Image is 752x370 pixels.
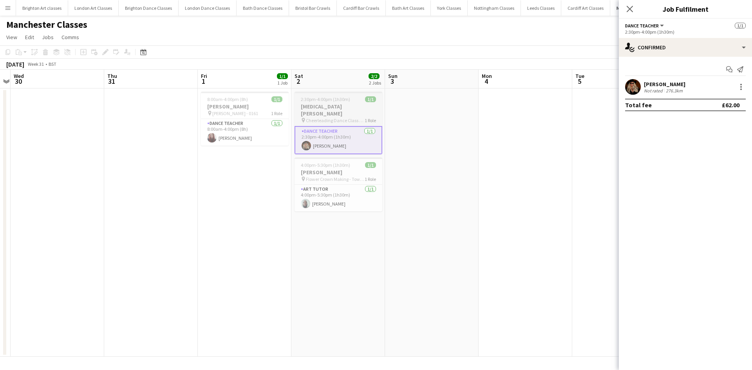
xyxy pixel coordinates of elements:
app-card-role: Dance Teacher1/12:30pm-4:00pm (1h30m)[PERSON_NAME] [295,126,382,154]
button: Brighton Art classes [16,0,68,16]
button: Bath Dance Classes [237,0,289,16]
span: Dance Teacher [625,23,659,29]
app-job-card: 4:00pm-5:30pm (1h30m)1/1[PERSON_NAME] Flower Crown Making - Town House1 RoleArt Tutor1/14:00pm-5:... [295,157,382,211]
button: Leeds Classes [521,0,561,16]
button: Bristol Bar Crawls [289,0,337,16]
div: 2 Jobs [369,80,381,86]
span: 1/1 [365,96,376,102]
span: Edit [25,34,34,41]
span: 1/1 [277,73,288,79]
h3: [PERSON_NAME] [201,103,289,110]
span: 3 [387,77,398,86]
div: 276.3km [664,88,684,94]
span: 1 [200,77,207,86]
span: Fri [201,72,207,79]
a: Jobs [39,32,57,42]
div: Confirmed [619,38,752,57]
div: 1 Job [277,80,287,86]
span: [PERSON_NAME] - 0161 [212,110,258,116]
span: Week 31 [26,61,45,67]
span: 8:00am-4:00pm (8h) [207,96,248,102]
button: London Art Classes [68,0,119,16]
span: Tue [575,72,584,79]
span: 31 [106,77,117,86]
div: Not rated [644,88,664,94]
span: 1 Role [365,176,376,182]
span: Sat [295,72,303,79]
span: Thu [107,72,117,79]
span: 2/2 [369,73,380,79]
button: Dance Teacher [625,23,665,29]
span: Sun [388,72,398,79]
span: 5 [574,77,584,86]
span: 4 [481,77,492,86]
a: Comms [58,32,82,42]
h3: [MEDICAL_DATA][PERSON_NAME] [295,103,382,117]
span: 1/1 [735,23,746,29]
h3: Job Fulfilment [619,4,752,14]
span: View [6,34,17,41]
a: View [3,32,20,42]
span: Cheerleading Dance Class - 0161 Studios [306,117,365,123]
button: Nottingham Classes [468,0,521,16]
span: Wed [14,72,24,79]
span: Flower Crown Making - Town House [306,176,365,182]
div: [DATE] [6,60,24,68]
span: 1/1 [271,96,282,102]
app-card-role: Art Tutor1/14:00pm-5:30pm (1h30m)[PERSON_NAME] [295,185,382,211]
button: York Classes [431,0,468,16]
span: 1 Role [271,110,282,116]
app-job-card: 8:00am-4:00pm (8h)1/1[PERSON_NAME] [PERSON_NAME] - 01611 RoleDance Teacher1/18:00am-4:00pm (8h)[P... [201,92,289,146]
button: Brighton Dance Classes [119,0,179,16]
span: 1/1 [365,162,376,168]
button: Manchester Classes [610,0,665,16]
span: 30 [13,77,24,86]
button: London Dance Classes [179,0,237,16]
span: 2:30pm-4:00pm (1h30m) [301,96,350,102]
h1: Manchester Classes [6,19,87,31]
div: Total fee [625,101,652,109]
span: Jobs [42,34,54,41]
span: 1 Role [365,117,376,123]
div: 2:30pm-4:00pm (1h30m) [625,29,746,35]
app-job-card: 2:30pm-4:00pm (1h30m)1/1[MEDICAL_DATA][PERSON_NAME] Cheerleading Dance Class - 0161 Studios1 Role... [295,92,382,154]
h3: [PERSON_NAME] [295,169,382,176]
button: Cardiff Art Classes [561,0,610,16]
button: Cardiff Bar Crawls [337,0,386,16]
div: [PERSON_NAME] [644,81,685,88]
span: 4:00pm-5:30pm (1h30m) [301,162,350,168]
span: 2 [293,77,303,86]
span: Mon [482,72,492,79]
a: Edit [22,32,37,42]
div: £62.00 [722,101,739,109]
div: BST [49,61,56,67]
button: Bath Art Classes [386,0,431,16]
span: Comms [61,34,79,41]
app-card-role: Dance Teacher1/18:00am-4:00pm (8h)[PERSON_NAME] [201,119,289,146]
